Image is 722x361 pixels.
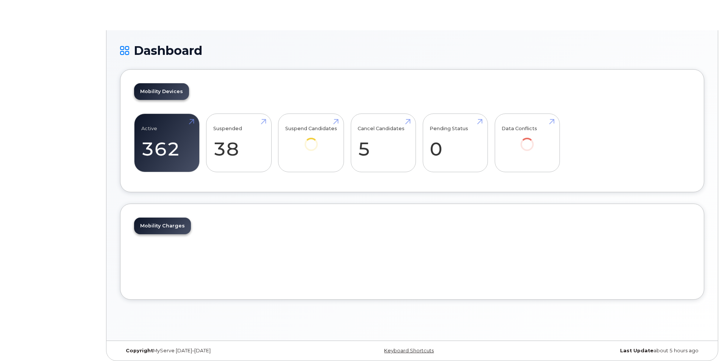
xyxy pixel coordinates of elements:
a: Pending Status 0 [430,118,481,168]
div: about 5 hours ago [509,348,704,354]
strong: Copyright [126,348,153,353]
a: Suspend Candidates [285,118,337,162]
a: Cancel Candidates 5 [358,118,409,168]
a: Keyboard Shortcuts [384,348,434,353]
a: Data Conflicts [502,118,553,162]
strong: Last Update [620,348,653,353]
a: Active 362 [141,118,192,168]
a: Mobility Devices [134,83,189,100]
a: Mobility Charges [134,218,191,234]
div: MyServe [DATE]–[DATE] [120,348,315,354]
a: Suspended 38 [213,118,264,168]
h1: Dashboard [120,44,704,57]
